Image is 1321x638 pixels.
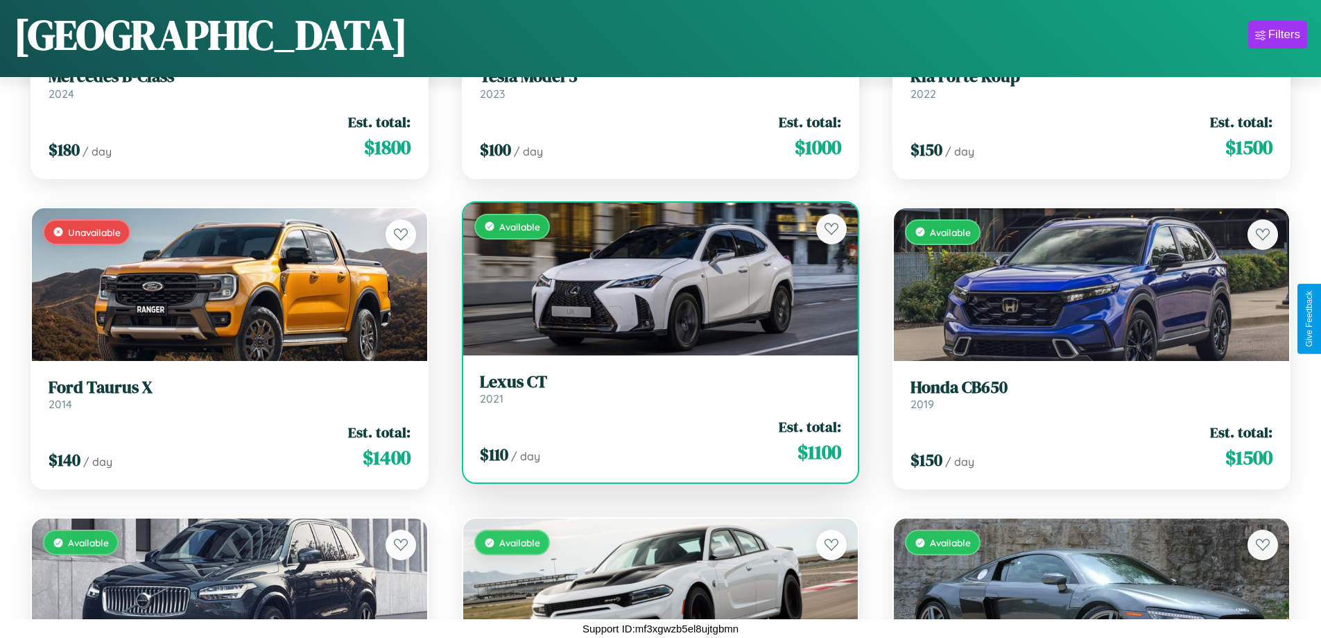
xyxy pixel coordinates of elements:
[582,619,739,638] p: Support ID: mf3xgwzb5el8ujtgbmn
[83,455,112,469] span: / day
[49,138,80,161] span: $ 180
[1268,28,1300,42] div: Filters
[910,67,1272,87] h3: Kia Forte Koup
[83,144,112,158] span: / day
[49,67,411,101] a: Mercedes B-Class2024
[779,112,841,132] span: Est. total:
[49,378,411,412] a: Ford Taurus X2014
[910,378,1272,412] a: Honda CB6502019
[480,372,842,392] h3: Lexus CT
[499,221,540,233] span: Available
[1210,112,1272,132] span: Est. total:
[364,133,411,161] span: $ 1800
[363,444,411,471] span: $ 1400
[910,138,942,161] span: $ 150
[1225,133,1272,161] span: $ 1500
[930,537,971,548] span: Available
[514,144,543,158] span: / day
[511,449,540,463] span: / day
[480,443,508,466] span: $ 110
[480,67,842,101] a: Tesla Model 32023
[795,133,841,161] span: $ 1000
[14,6,408,63] h1: [GEOGRAPHIC_DATA]
[480,67,842,87] h3: Tesla Model 3
[779,417,841,437] span: Est. total:
[945,455,974,469] span: / day
[910,378,1272,398] h3: Honda CB650
[49,378,411,398] h3: Ford Taurus X
[68,537,109,548] span: Available
[945,144,974,158] span: / day
[68,226,121,238] span: Unavailable
[49,87,74,101] span: 2024
[480,392,503,405] span: 2021
[910,67,1272,101] a: Kia Forte Koup2022
[797,438,841,466] span: $ 1100
[1225,444,1272,471] span: $ 1500
[480,138,511,161] span: $ 100
[930,226,971,238] span: Available
[499,537,540,548] span: Available
[910,448,942,471] span: $ 150
[49,448,80,471] span: $ 140
[49,67,411,87] h3: Mercedes B-Class
[49,397,72,411] span: 2014
[348,422,411,442] span: Est. total:
[910,87,936,101] span: 2022
[480,87,505,101] span: 2023
[348,112,411,132] span: Est. total:
[910,397,934,411] span: 2019
[480,372,842,406] a: Lexus CT2021
[1248,21,1307,49] button: Filters
[1210,422,1272,442] span: Est. total:
[1304,291,1314,347] div: Give Feedback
